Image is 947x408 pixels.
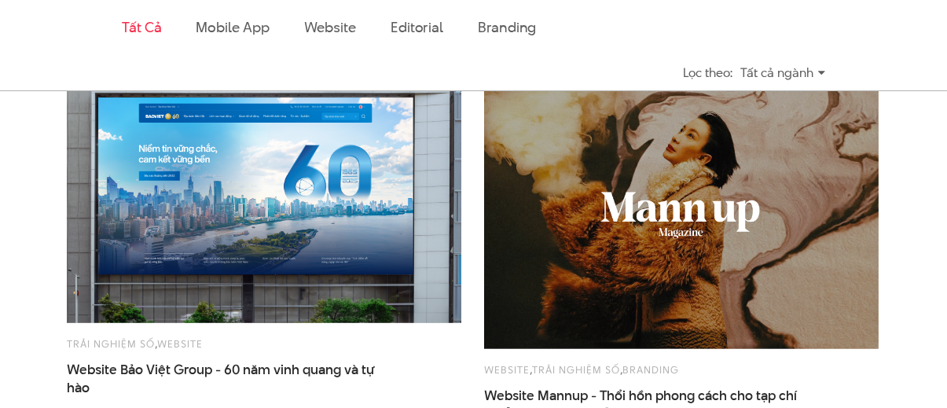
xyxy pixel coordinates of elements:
[391,17,443,37] a: Editorial
[484,361,879,378] div: , ,
[67,361,381,397] a: Website Bảo Việt Group - 60 năm vinh quang và tựhào
[484,362,530,377] a: Website
[683,59,732,86] div: Lọc theo:
[622,362,679,377] a: Branding
[67,335,461,352] div: ,
[122,17,161,37] a: Tất cả
[47,46,481,336] img: BaoViet 60 năm
[478,17,536,37] a: Branding
[304,17,356,37] a: Website
[740,59,825,86] div: Tất cả ngành
[67,336,155,351] a: Trải nghiệm số
[532,362,620,377] a: Trải nghiệm số
[484,85,879,349] img: website Mann up
[67,361,381,397] span: Website Bảo Việt Group - 60 năm vinh quang và tự
[67,379,90,397] span: hào
[157,336,203,351] a: Website
[196,17,269,37] a: Mobile app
